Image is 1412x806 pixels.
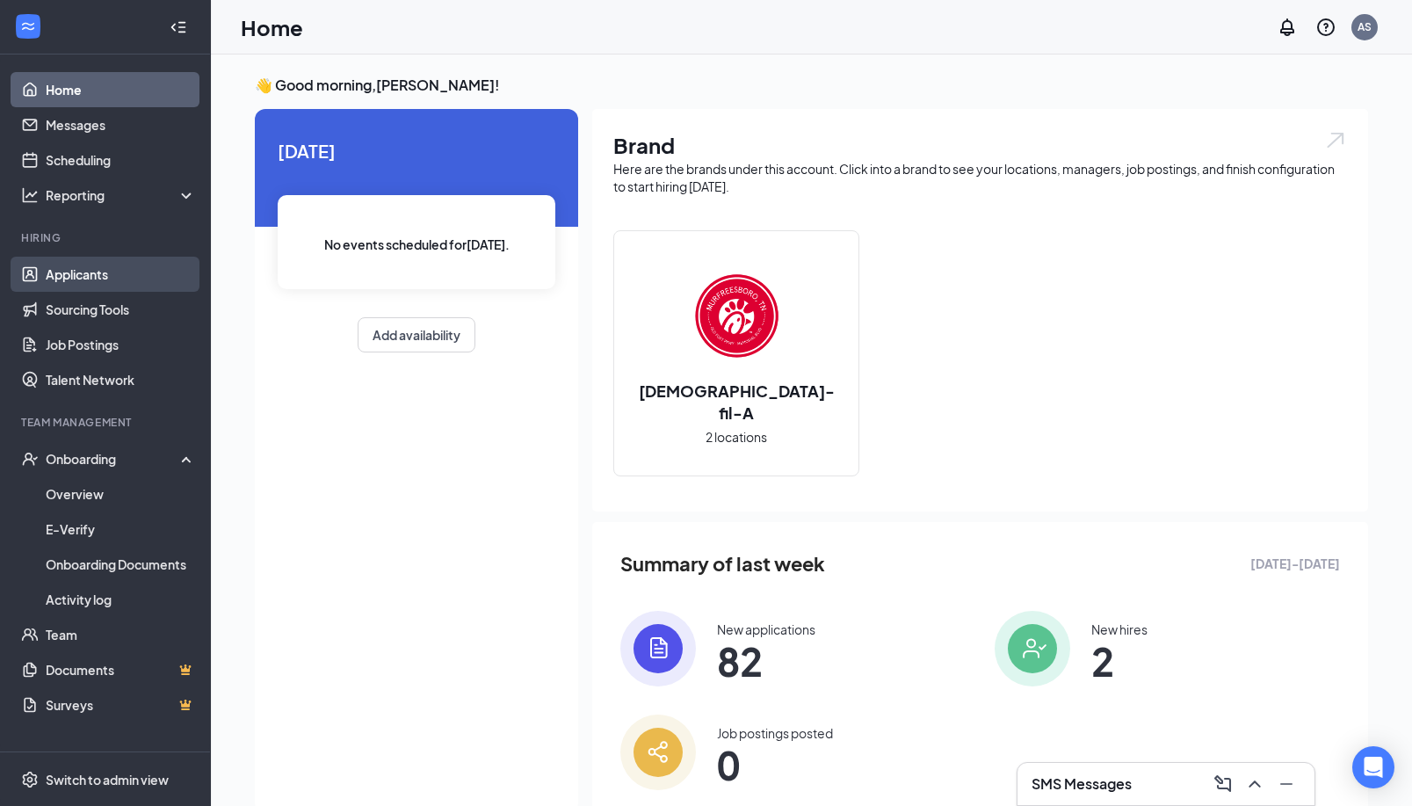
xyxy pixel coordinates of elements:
span: No events scheduled for [DATE] . [324,235,510,254]
div: Open Intercom Messenger [1352,746,1394,788]
a: DocumentsCrown [46,652,196,687]
svg: WorkstreamLogo [19,18,37,35]
img: icon [620,715,696,790]
span: [DATE] - [DATE] [1250,554,1340,573]
img: icon [620,611,696,686]
svg: Collapse [170,18,187,36]
a: Onboarding Documents [46,547,196,582]
h3: SMS Messages [1032,774,1132,794]
svg: Analysis [21,186,39,204]
h3: 👋 Good morning, [PERSON_NAME] ! [255,76,1368,95]
div: New applications [717,621,815,638]
div: Team Management [21,415,192,430]
h1: Brand [613,130,1347,160]
span: Summary of last week [620,548,825,579]
svg: Notifications [1277,17,1298,38]
svg: ChevronUp [1244,773,1265,795]
div: AS [1358,19,1372,34]
svg: QuestionInfo [1315,17,1336,38]
span: 82 [717,645,815,677]
a: Job Postings [46,327,196,362]
a: Overview [46,476,196,512]
span: 2 [1091,645,1148,677]
span: 2 locations [706,427,767,447]
a: E-Verify [46,512,196,547]
a: Activity log [46,582,196,617]
img: Chick-fil-A [680,260,793,373]
div: Reporting [46,186,197,204]
a: Scheduling [46,142,196,178]
a: Home [46,72,196,107]
a: Team [46,617,196,652]
span: 0 [717,749,833,781]
img: icon [995,611,1070,686]
button: ChevronUp [1241,770,1269,798]
div: Here are the brands under this account. Click into a brand to see your locations, managers, job p... [613,160,1347,195]
div: Hiring [21,230,192,245]
svg: Settings [21,771,39,788]
button: Minimize [1272,770,1300,798]
button: Add availability [358,317,475,352]
img: open.6027fd2a22e1237b5b06.svg [1324,130,1347,150]
a: Messages [46,107,196,142]
div: Job postings posted [717,724,833,742]
div: Onboarding [46,450,181,468]
span: [DATE] [278,137,555,164]
h2: [DEMOGRAPHIC_DATA]-fil-A [614,380,858,424]
div: New hires [1091,621,1148,638]
div: Switch to admin view [46,771,169,788]
svg: ComposeMessage [1213,773,1234,795]
a: Applicants [46,257,196,292]
svg: Minimize [1276,773,1297,795]
h1: Home [241,12,303,42]
a: Talent Network [46,362,196,397]
a: SurveysCrown [46,687,196,722]
button: ComposeMessage [1209,770,1237,798]
a: Sourcing Tools [46,292,196,327]
svg: UserCheck [21,450,39,468]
